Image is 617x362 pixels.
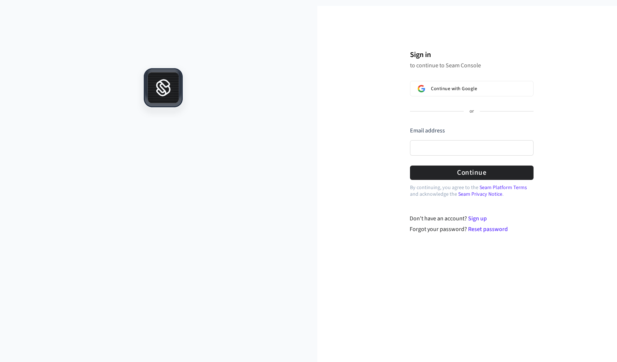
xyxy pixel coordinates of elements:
[418,85,425,92] img: Sign in with Google
[479,184,527,191] a: Seam Platform Terms
[468,225,508,233] a: Reset password
[410,49,534,60] h1: Sign in
[410,225,534,234] div: Forgot your password?
[410,214,534,223] div: Don't have an account?
[410,81,534,96] button: Sign in with GoogleContinue with Google
[410,184,534,198] p: By continuing, you agree to the and acknowledge the .
[458,191,502,198] a: Seam Privacy Notice
[410,166,534,180] button: Continue
[431,86,477,92] span: Continue with Google
[410,127,445,135] label: Email address
[410,62,534,69] p: to continue to Seam Console
[468,214,487,223] a: Sign up
[470,108,474,115] p: or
